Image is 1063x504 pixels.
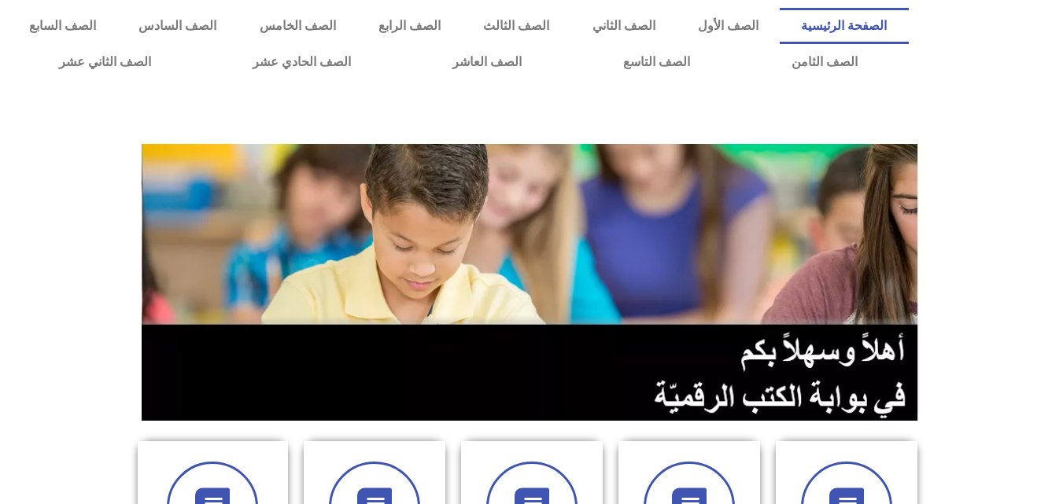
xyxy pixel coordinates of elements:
[462,8,570,44] a: الصف الثالث
[780,8,908,44] a: الصفحة الرئيسية
[571,8,677,44] a: الصف الثاني
[740,44,908,80] a: الصف الثامن
[677,8,780,44] a: الصف الأول
[357,8,462,44] a: الصف الرابع
[401,44,572,80] a: الصف العاشر
[8,44,201,80] a: الصف الثاني عشر
[238,8,357,44] a: الصف الخامس
[572,44,740,80] a: الصف التاسع
[201,44,401,80] a: الصف الحادي عشر
[8,8,117,44] a: الصف السابع
[117,8,238,44] a: الصف السادس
